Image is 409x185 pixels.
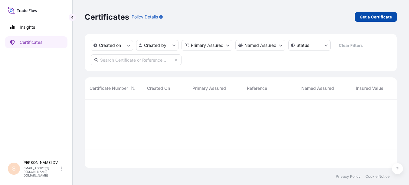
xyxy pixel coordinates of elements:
[132,14,158,20] p: Policy Details
[5,21,67,33] a: Insights
[334,41,368,50] button: Clear Filters
[301,85,334,91] span: Named Assured
[247,85,267,91] span: Reference
[288,40,331,51] button: certificateStatus Filter options
[129,85,136,92] button: Sort
[192,85,226,91] span: Primary Assured
[99,42,121,48] p: Created on
[144,42,166,48] p: Created by
[355,12,397,22] a: Get a Certificate
[147,85,170,91] span: Created On
[182,40,232,51] button: distributor Filter options
[5,36,67,48] a: Certificates
[360,14,392,20] p: Get a Certificate
[296,42,309,48] p: Status
[12,166,16,172] span: S
[339,42,363,48] p: Clear Filters
[20,39,42,45] p: Certificates
[20,24,35,30] p: Insights
[85,12,129,22] p: Certificates
[336,174,361,179] a: Privacy Policy
[136,40,178,51] button: createdBy Filter options
[365,174,390,179] a: Cookie Notice
[91,40,133,51] button: createdOn Filter options
[191,42,224,48] p: Primary Assured
[235,40,285,51] button: cargoOwner Filter options
[22,166,60,177] p: [EMAIL_ADDRESS][PERSON_NAME][DOMAIN_NAME]
[22,160,60,165] p: [PERSON_NAME] DV
[356,85,383,91] span: Insured Value
[91,54,182,65] input: Search Certificate or Reference...
[244,42,276,48] p: Named Assured
[90,85,128,91] span: Certificate Number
